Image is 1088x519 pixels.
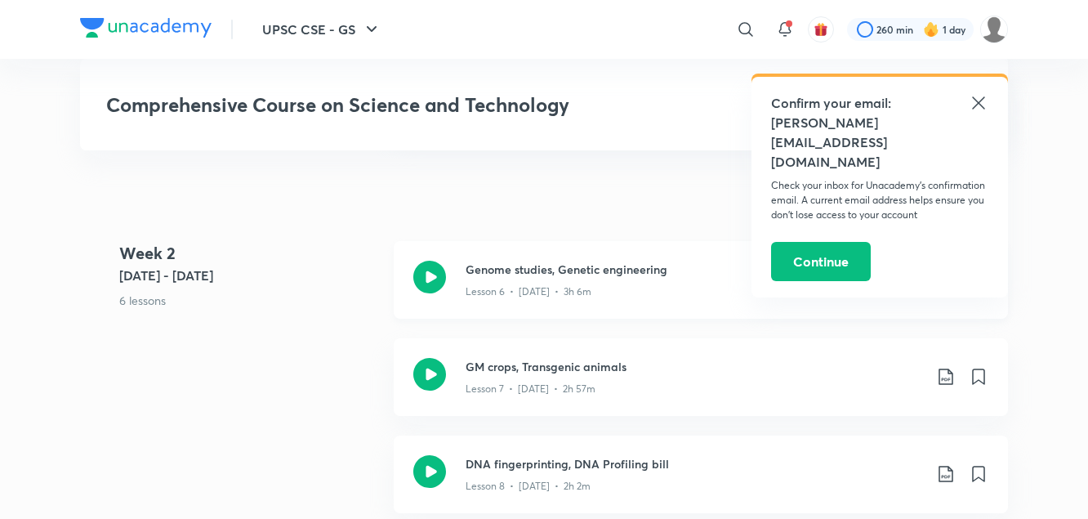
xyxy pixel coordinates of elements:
[394,338,1008,436] a: GM crops, Transgenic animalsLesson 7 • [DATE] • 2h 57m
[394,241,1008,338] a: Genome studies, Genetic engineeringLesson 6 • [DATE] • 3h 6m
[923,21,939,38] img: streak
[466,358,923,375] h3: GM crops, Transgenic animals
[252,13,391,46] button: UPSC CSE - GS
[808,16,834,43] button: avatar
[466,261,923,278] h3: Genome studies, Genetic engineering
[466,479,591,494] p: Lesson 8 • [DATE] • 2h 2m
[106,93,746,117] h3: Comprehensive Course on Science and Technology
[771,93,988,113] h5: Confirm your email:
[119,266,381,285] h5: [DATE] - [DATE]
[814,22,828,37] img: avatar
[771,178,988,222] p: Check your inbox for Unacademy’s confirmation email. A current email address helps ensure you don...
[80,18,212,42] a: Company Logo
[466,382,595,396] p: Lesson 7 • [DATE] • 2h 57m
[119,241,381,266] h4: Week 2
[466,284,591,299] p: Lesson 6 • [DATE] • 3h 6m
[771,113,988,172] h5: [PERSON_NAME][EMAIL_ADDRESS][DOMAIN_NAME]
[466,455,923,472] h3: DNA fingerprinting, DNA Profiling bill
[119,292,381,309] p: 6 lessons
[80,18,212,38] img: Company Logo
[771,242,871,281] button: Continue
[980,16,1008,43] img: LEKHA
